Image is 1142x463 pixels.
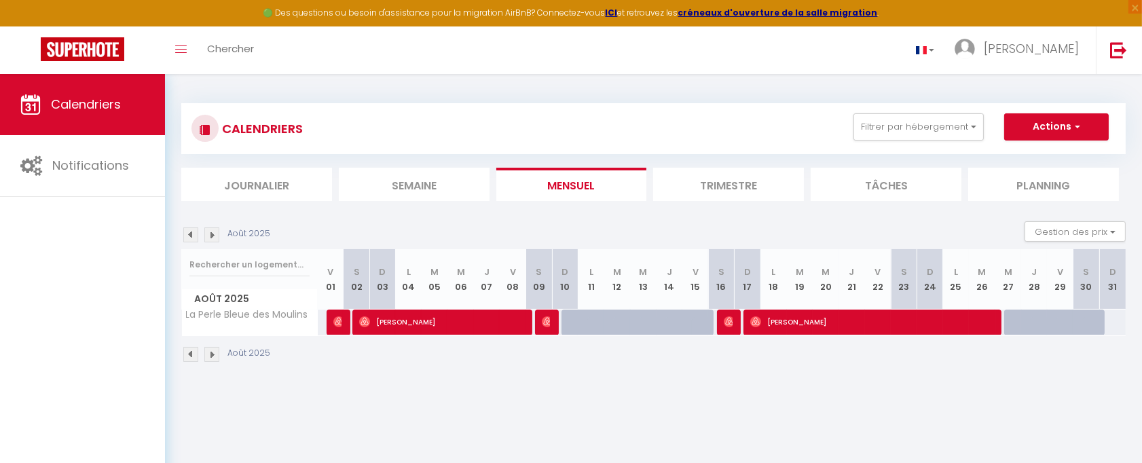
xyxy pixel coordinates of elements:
[542,309,551,335] span: [PERSON_NAME]
[1031,265,1037,278] abbr: J
[589,265,593,278] abbr: L
[735,249,760,310] th: 17
[227,347,270,360] p: Août 2025
[510,265,516,278] abbr: V
[822,265,830,278] abbr: M
[447,249,473,310] th: 06
[457,265,465,278] abbr: M
[1099,249,1126,310] th: 31
[917,249,942,310] th: 24
[1047,249,1073,310] th: 29
[339,168,490,201] li: Semaine
[344,249,369,310] th: 02
[639,265,647,278] abbr: M
[968,168,1119,201] li: Planning
[853,113,984,141] button: Filtrer par hébergement
[874,265,881,278] abbr: V
[526,249,552,310] th: 09
[1057,265,1063,278] abbr: V
[678,7,878,18] a: créneaux d'ouverture de la salle migration
[484,265,490,278] abbr: J
[1004,265,1012,278] abbr: M
[955,39,975,59] img: ...
[1004,113,1109,141] button: Actions
[787,249,813,310] th: 19
[667,265,672,278] abbr: J
[552,249,578,310] th: 10
[969,249,995,310] th: 26
[604,249,630,310] th: 12
[182,289,317,309] span: Août 2025
[682,249,708,310] th: 15
[430,265,439,278] abbr: M
[978,265,986,278] abbr: M
[891,249,917,310] th: 23
[561,265,568,278] abbr: D
[1025,221,1126,242] button: Gestion des prix
[227,227,270,240] p: Août 2025
[613,265,621,278] abbr: M
[606,7,618,18] a: ICI
[536,265,542,278] abbr: S
[744,265,751,278] abbr: D
[578,249,604,310] th: 11
[901,265,907,278] abbr: S
[630,249,656,310] th: 13
[927,265,934,278] abbr: D
[396,249,422,310] th: 04
[708,249,734,310] th: 16
[407,265,411,278] abbr: L
[750,309,991,335] span: [PERSON_NAME]
[1084,265,1090,278] abbr: S
[184,310,308,320] span: La Perle Bleue des Moulins
[1073,249,1099,310] th: 30
[811,168,961,201] li: Tâches
[839,249,864,310] th: 21
[379,265,386,278] abbr: D
[496,168,647,201] li: Mensuel
[760,249,786,310] th: 18
[422,249,447,310] th: 05
[1021,249,1047,310] th: 28
[369,249,395,310] th: 03
[657,249,682,310] th: 14
[327,265,333,278] abbr: V
[954,265,958,278] abbr: L
[693,265,699,278] abbr: V
[724,309,733,335] span: [PERSON_NAME]
[771,265,775,278] abbr: L
[354,265,360,278] abbr: S
[52,157,129,174] span: Notifications
[865,249,891,310] th: 22
[474,249,500,310] th: 07
[318,249,344,310] th: 01
[41,37,124,61] img: Super Booking
[796,265,804,278] abbr: M
[181,168,332,201] li: Journalier
[189,253,310,277] input: Rechercher un logement...
[944,26,1096,74] a: ... [PERSON_NAME]
[984,40,1079,57] span: [PERSON_NAME]
[849,265,855,278] abbr: J
[718,265,724,278] abbr: S
[359,309,523,335] span: [PERSON_NAME]
[500,249,526,310] th: 08
[207,41,254,56] span: Chercher
[333,309,342,335] span: [PERSON_NAME]
[219,113,303,144] h3: CALENDRIERS
[813,249,839,310] th: 20
[1110,41,1127,58] img: logout
[197,26,264,74] a: Chercher
[1109,265,1116,278] abbr: D
[653,168,804,201] li: Trimestre
[943,249,969,310] th: 25
[11,5,52,46] button: Ouvrir le widget de chat LiveChat
[51,96,121,113] span: Calendriers
[995,249,1021,310] th: 27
